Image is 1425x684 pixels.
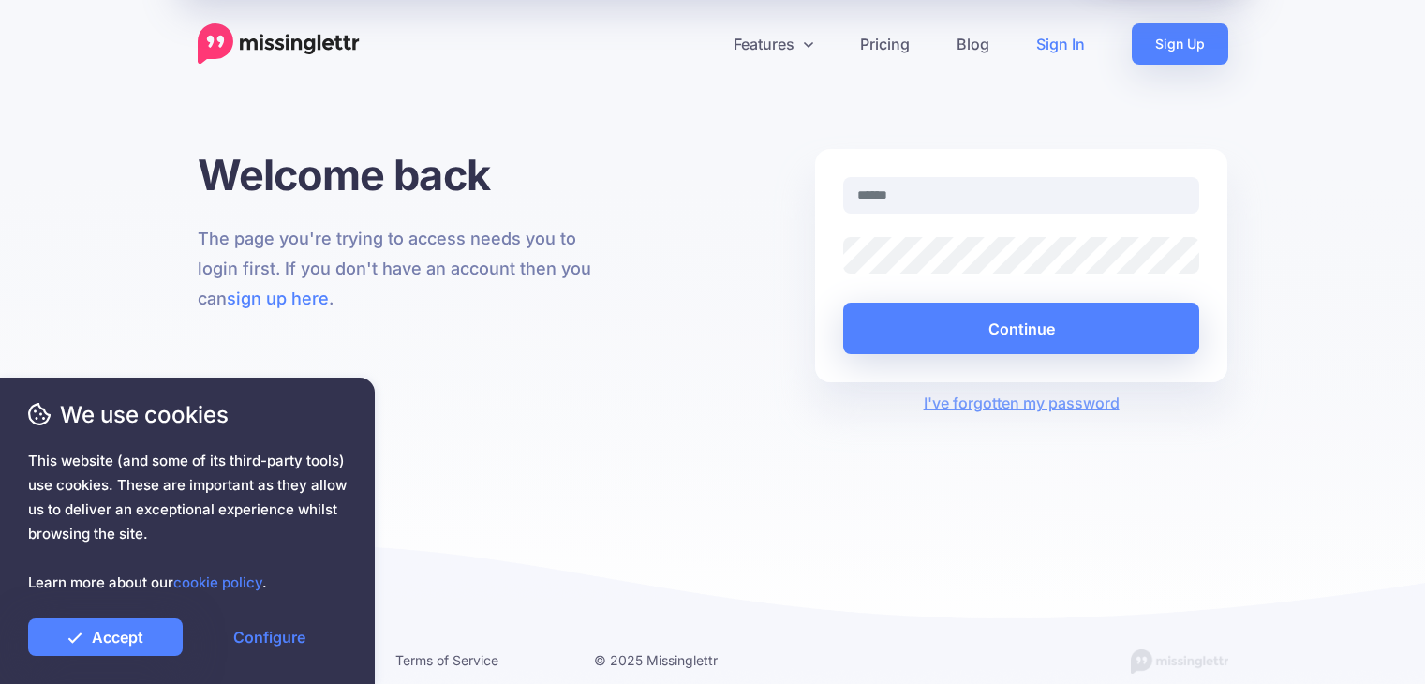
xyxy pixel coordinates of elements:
a: Sign In [1013,23,1108,65]
a: Sign Up [1132,23,1228,65]
a: Blog [933,23,1013,65]
span: This website (and some of its third-party tools) use cookies. These are important as they allow u... [28,449,347,595]
h1: Welcome back [198,149,611,201]
a: Features [710,23,837,65]
span: We use cookies [28,398,347,431]
li: © 2025 Missinglettr [594,648,764,672]
a: I've forgotten my password [924,394,1120,412]
p: The page you're trying to access needs you to login first. If you don't have an account then you ... [198,224,611,314]
a: sign up here [227,289,329,308]
a: Configure [192,618,347,656]
a: Pricing [837,23,933,65]
a: Accept [28,618,183,656]
a: Terms of Service [395,652,498,668]
button: Continue [843,303,1200,354]
a: cookie policy [173,573,262,591]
